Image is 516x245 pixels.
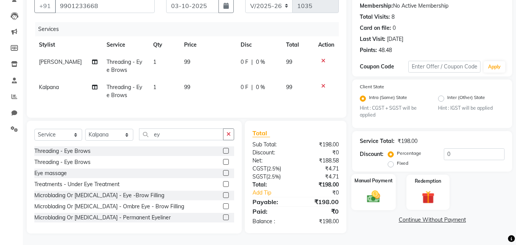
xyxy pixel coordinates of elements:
span: SGST [252,173,266,180]
label: Redemption [415,178,441,185]
div: ₹0 [296,207,345,216]
div: ₹198.00 [296,141,345,149]
div: [DATE] [387,35,403,43]
div: Points: [360,46,377,54]
span: 0 F [241,58,248,66]
span: 99 [184,84,190,91]
th: Total [281,36,314,54]
div: Discount: [247,149,296,157]
div: Coupon Code [360,63,408,71]
span: Kalpana [39,84,59,91]
th: Qty [149,36,180,54]
th: Disc [236,36,281,54]
div: ( ) [247,165,296,173]
span: Threading - Eye Brows [107,58,142,73]
span: 99 [286,84,292,91]
div: Total: [247,181,296,189]
div: Eye massage [34,169,67,177]
div: Payable: [247,197,296,206]
th: Price [180,36,236,54]
th: Service [102,36,149,54]
span: Total [252,129,270,137]
span: 0 % [256,83,265,91]
span: 99 [184,58,190,65]
span: 0 % [256,58,265,66]
div: Card on file: [360,24,391,32]
label: Intra (Same) State [369,94,407,103]
div: ₹198.00 [296,181,345,189]
button: Apply [484,61,505,73]
span: [PERSON_NAME] [39,58,82,65]
span: CGST [252,165,267,172]
div: 48.48 [379,46,392,54]
span: 2.5% [268,174,279,180]
div: 8 [391,13,395,21]
div: Threading - Eye Brows [34,158,91,166]
div: Threading - Eye Brows [34,147,91,155]
div: No Active Membership [360,2,505,10]
div: ₹198.00 [296,217,345,226]
div: Microblading Or [MEDICAL_DATA] - Permanent Eyeliner [34,214,171,222]
img: _cash.svg [363,189,384,204]
div: ₹0 [304,189,345,197]
span: 0 F [241,83,248,91]
div: Paid: [247,207,296,216]
div: Service Total: [360,137,395,145]
div: Microblading Or [MEDICAL_DATA] - Ombre Eye - Brow Filling [34,203,184,211]
div: ₹198.00 [296,197,345,206]
div: Membership: [360,2,393,10]
th: Stylist [34,36,102,54]
input: Search or Scan [139,128,223,140]
span: | [251,58,253,66]
span: | [251,83,253,91]
div: Sub Total: [247,141,296,149]
div: 0 [393,24,396,32]
a: Add Tip [247,189,304,197]
th: Action [314,36,339,54]
div: Last Visit: [360,35,385,43]
span: 1 [153,84,156,91]
div: Total Visits: [360,13,390,21]
div: ₹4.71 [296,165,345,173]
div: ₹0 [296,149,345,157]
div: ₹198.00 [398,137,417,145]
input: Enter Offer / Coupon Code [408,61,480,73]
div: Microblading Or [MEDICAL_DATA] - Eye -Brow Filling [34,191,164,200]
small: Hint : IGST will be applied [438,105,505,112]
div: Net: [247,157,296,165]
img: _gift.svg [418,189,438,205]
span: Threading - Eye Brows [107,84,142,99]
div: Balance : [247,217,296,226]
span: 2.5% [268,165,280,172]
label: Fixed [397,160,408,167]
div: ₹188.58 [296,157,345,165]
div: ₹4.71 [296,173,345,181]
label: Client State [360,83,384,90]
label: Percentage [397,150,421,157]
span: 1 [153,58,156,65]
small: Hint : CGST + SGST will be applied [360,105,426,119]
div: Treatments - Under Eye Treatment [34,180,120,188]
a: Continue Without Payment [354,216,511,224]
label: Inter (Other) State [447,94,485,103]
label: Manual Payment [354,177,393,185]
span: 99 [286,58,292,65]
div: Discount: [360,150,383,158]
div: ( ) [247,173,296,181]
div: Services [35,22,345,36]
